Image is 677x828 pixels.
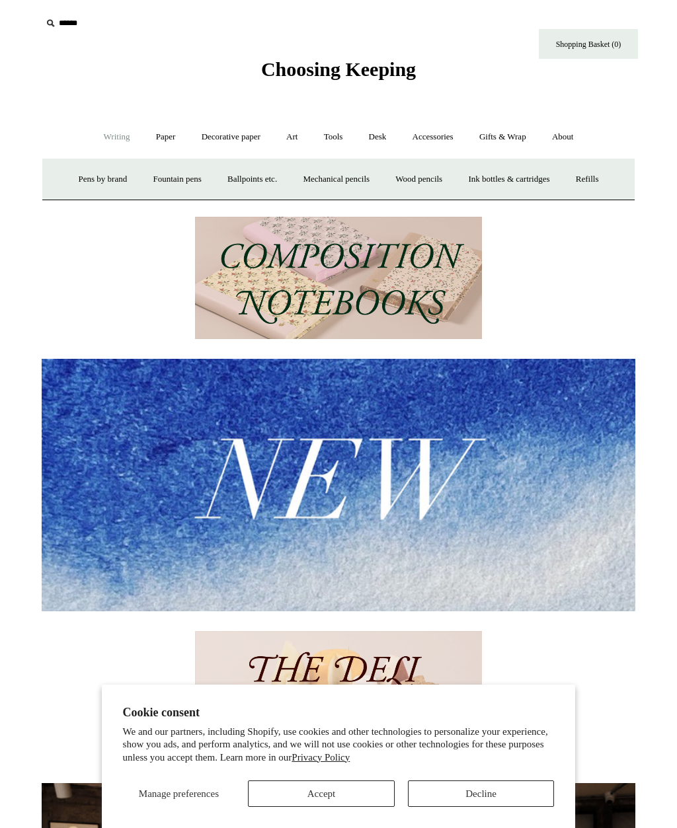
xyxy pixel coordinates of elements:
a: Tools [312,120,355,155]
a: Decorative paper [190,120,272,155]
h2: Cookie consent [123,706,555,720]
a: Ink bottles & cartridges [456,162,561,197]
img: The Deli Counter [195,631,482,753]
a: Choosing Keeping [261,69,416,78]
a: About [540,120,586,155]
a: Wood pencils [383,162,454,197]
img: New.jpg__PID:f73bdf93-380a-4a35-bcfe-7823039498e1 [42,359,635,611]
a: Writing [92,120,142,155]
span: Manage preferences [139,788,219,799]
a: Gifts & Wrap [467,120,538,155]
a: Refills [564,162,611,197]
a: Pens by brand [67,162,139,197]
a: Paper [144,120,188,155]
a: Art [274,120,309,155]
img: 202302 Composition ledgers.jpg__PID:69722ee6-fa44-49dd-a067-31375e5d54ec [195,217,482,339]
button: Accept [248,780,395,807]
a: Desk [357,120,399,155]
p: We and our partners, including Shopify, use cookies and other technologies to personalize your ex... [123,726,555,765]
button: Decline [408,780,555,807]
a: Fountain pens [141,162,213,197]
a: Privacy Policy [292,752,350,763]
a: Accessories [401,120,465,155]
a: Mechanical pencils [291,162,381,197]
span: Choosing Keeping [261,58,416,80]
a: Shopping Basket (0) [539,29,638,59]
button: Manage preferences [123,780,235,807]
a: Ballpoints etc. [216,162,289,197]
